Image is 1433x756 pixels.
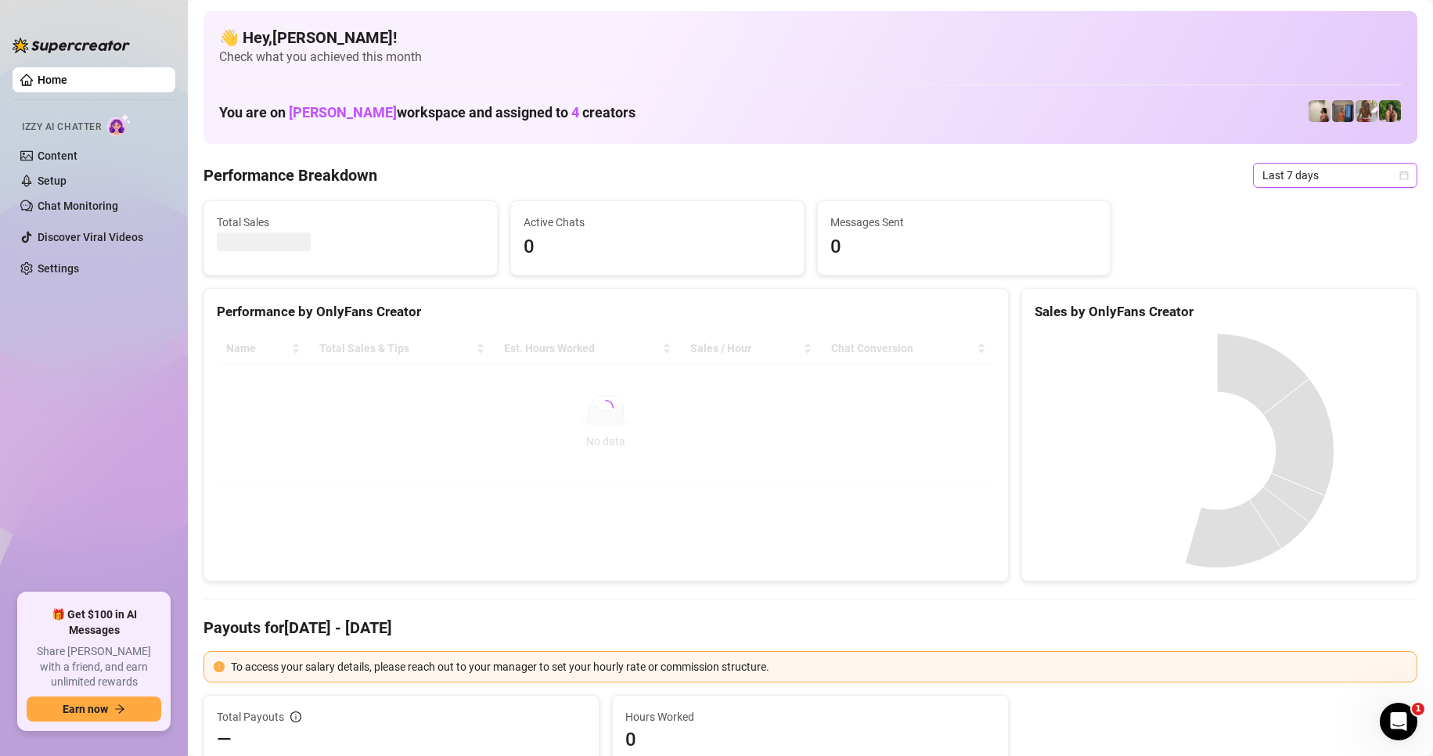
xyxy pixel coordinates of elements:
[625,727,995,752] span: 0
[27,607,161,638] span: 🎁 Get $100 in AI Messages
[231,658,1407,675] div: To access your salary details, please reach out to your manager to set your hourly rate or commis...
[38,149,77,162] a: Content
[203,164,377,186] h4: Performance Breakdown
[1262,164,1408,187] span: Last 7 days
[598,400,614,416] span: loading
[38,231,143,243] a: Discover Viral Videos
[524,232,791,262] span: 0
[1380,703,1417,740] iframe: Intercom live chat
[1035,301,1404,322] div: Sales by OnlyFans Creator
[217,301,996,322] div: Performance by OnlyFans Creator
[1399,171,1409,180] span: calendar
[217,727,232,752] span: —
[571,104,579,121] span: 4
[38,262,79,275] a: Settings
[13,38,130,53] img: logo-BBDzfeDw.svg
[524,214,791,231] span: Active Chats
[625,708,995,725] span: Hours Worked
[1356,100,1377,122] img: Nathaniel
[1309,100,1330,122] img: Ralphy
[114,704,125,715] span: arrow-right
[830,232,1098,262] span: 0
[1332,100,1354,122] img: Wayne
[219,49,1402,66] span: Check what you achieved this month
[219,104,635,121] h1: You are on workspace and assigned to creators
[63,703,108,715] span: Earn now
[217,708,284,725] span: Total Payouts
[219,27,1402,49] h4: 👋 Hey, [PERSON_NAME] !
[22,120,101,135] span: Izzy AI Chatter
[830,214,1098,231] span: Messages Sent
[1379,100,1401,122] img: Nathaniel
[27,644,161,690] span: Share [PERSON_NAME] with a friend, and earn unlimited rewards
[217,214,484,231] span: Total Sales
[289,104,397,121] span: [PERSON_NAME]
[290,711,301,722] span: info-circle
[214,661,225,672] span: exclamation-circle
[1412,703,1424,715] span: 1
[27,697,161,722] button: Earn nowarrow-right
[38,74,67,86] a: Home
[38,175,67,187] a: Setup
[203,617,1417,639] h4: Payouts for [DATE] - [DATE]
[107,113,131,136] img: AI Chatter
[38,200,118,212] a: Chat Monitoring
